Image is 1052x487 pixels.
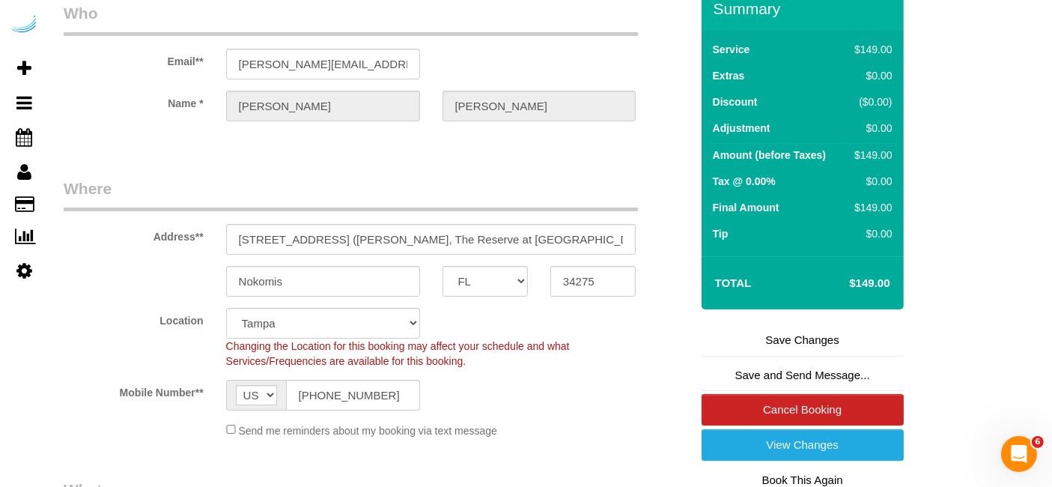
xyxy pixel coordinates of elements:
[702,429,904,461] a: View Changes
[713,121,770,136] label: Adjustment
[1001,436,1037,472] iframe: Intercom live chat
[550,266,636,297] input: Zip Code**
[52,91,215,111] label: Name *
[713,42,750,57] label: Service
[848,226,892,241] div: $0.00
[52,308,215,328] label: Location
[848,42,892,57] div: $149.00
[848,148,892,163] div: $149.00
[848,174,892,189] div: $0.00
[713,226,729,241] label: Tip
[702,360,904,391] a: Save and Send Message...
[713,174,776,189] label: Tax @ 0.00%
[713,68,745,83] label: Extras
[848,94,892,109] div: ($0.00)
[713,200,779,215] label: Final Amount
[64,2,638,36] legend: Who
[848,121,892,136] div: $0.00
[226,91,420,121] input: First Name**
[702,394,904,426] a: Cancel Booking
[848,200,892,215] div: $149.00
[702,324,904,356] a: Save Changes
[713,94,758,109] label: Discount
[226,340,570,367] span: Changing the Location for this booking may affect your schedule and what Services/Frequencies are...
[9,15,39,36] img: Automaid Logo
[804,277,890,290] h4: $149.00
[715,276,752,289] strong: Total
[443,91,636,121] input: Last Name**
[1032,436,1044,448] span: 6
[52,380,215,400] label: Mobile Number**
[238,424,497,436] span: Send me reminders about my booking via text message
[713,148,826,163] label: Amount (before Taxes)
[848,68,892,83] div: $0.00
[286,380,420,411] input: Mobile Number**
[64,178,638,211] legend: Where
